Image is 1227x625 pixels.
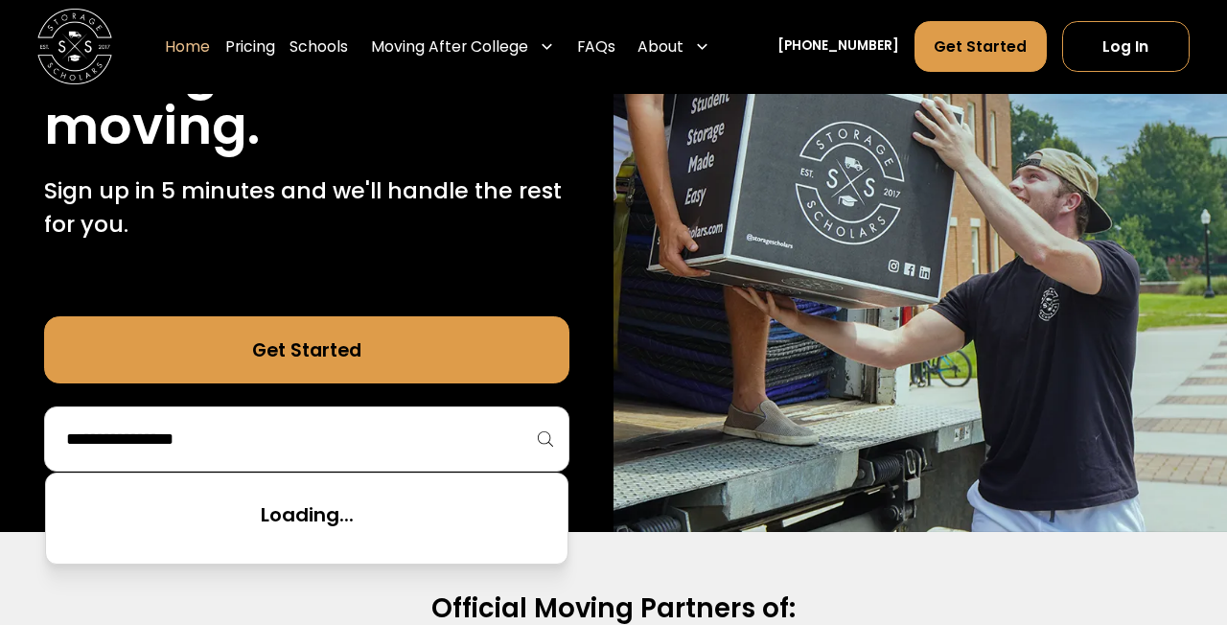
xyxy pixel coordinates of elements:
img: Storage Scholars main logo [37,10,112,84]
a: FAQs [577,21,615,74]
div: Moving After College [371,35,528,58]
a: home [37,10,112,84]
a: [PHONE_NUMBER] [777,37,899,58]
a: Get Started [914,22,1047,73]
a: Schools [289,21,348,74]
a: Home [165,21,210,74]
a: Log In [1062,22,1190,73]
p: Sign up in 5 minutes and we'll handle the rest for you. [44,174,569,242]
div: About [637,35,683,58]
div: Moving After College [363,21,562,74]
a: Get Started [44,316,569,384]
a: Pricing [225,21,275,74]
div: About [631,21,718,74]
